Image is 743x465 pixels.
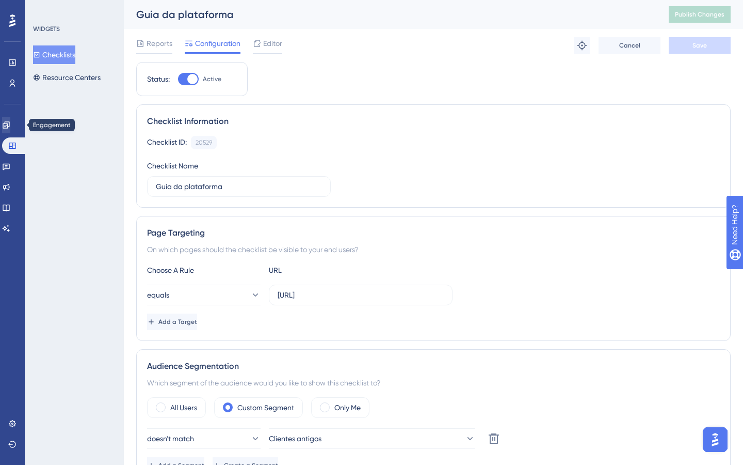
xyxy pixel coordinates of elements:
[24,3,64,15] span: Need Help?
[147,136,187,149] div: Checklist ID:
[237,401,294,414] label: Custom Segment
[147,377,720,389] div: Which segment of the audience would you like to show this checklist to?
[669,6,731,23] button: Publish Changes
[136,7,643,22] div: Guia da plataforma
[158,318,197,326] span: Add a Target
[269,264,382,276] div: URL
[170,401,197,414] label: All Users
[599,37,660,54] button: Cancel
[147,285,261,305] button: equals
[334,401,361,414] label: Only Me
[147,227,720,239] div: Page Targeting
[700,424,731,455] iframe: UserGuiding AI Assistant Launcher
[692,41,707,50] span: Save
[269,428,475,449] button: Clientes antigos
[147,264,261,276] div: Choose A Rule
[147,115,720,128] div: Checklist Information
[147,432,194,445] span: doesn't match
[669,37,731,54] button: Save
[196,138,212,147] div: 20529
[147,428,261,449] button: doesn't match
[147,243,720,256] div: On which pages should the checklist be visible to your end users?
[195,37,240,50] span: Configuration
[278,289,444,301] input: yourwebsite.com/path
[156,181,322,192] input: Type your Checklist name
[619,41,640,50] span: Cancel
[147,360,720,373] div: Audience Segmentation
[675,10,724,19] span: Publish Changes
[33,68,101,87] button: Resource Centers
[147,289,169,301] span: equals
[33,45,75,64] button: Checklists
[147,73,170,85] div: Status:
[147,314,197,330] button: Add a Target
[147,160,198,172] div: Checklist Name
[263,37,282,50] span: Editor
[33,25,60,33] div: WIDGETS
[203,75,221,83] span: Active
[147,37,172,50] span: Reports
[269,432,321,445] span: Clientes antigos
